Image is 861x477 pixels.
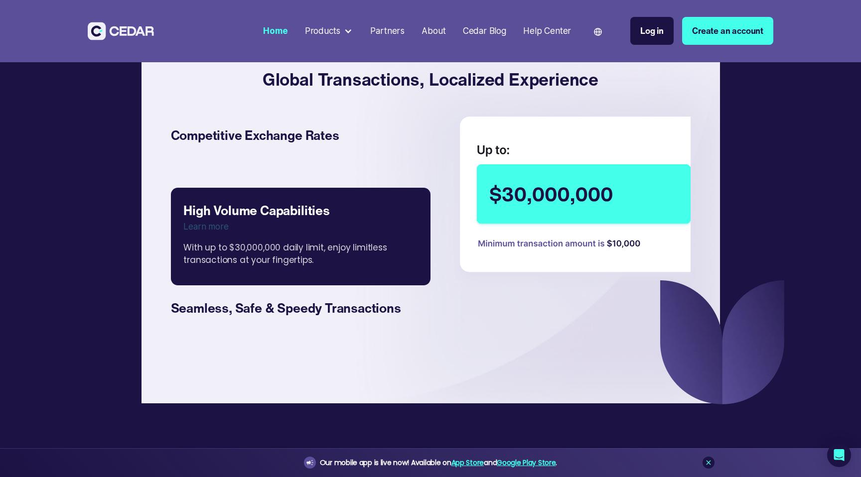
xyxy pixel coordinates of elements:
div: Products [300,20,357,42]
div: Log in [640,24,664,37]
div: Partners [370,24,405,37]
a: About [418,19,450,42]
a: Partners [366,19,409,42]
div: Learn more [171,162,418,175]
div: Home [263,24,287,37]
a: Google Play Store [497,458,556,468]
div: With up to $30,000,000 daily limit, enjoy limitless transactions at your fingertips. [183,233,430,272]
h4: Global Transactions, Localized Experience [163,46,699,113]
div: Help Center [523,24,571,37]
a: Help Center [519,19,575,42]
a: App Store [451,458,484,468]
div: About [422,24,445,37]
a: Home [259,19,292,42]
div: Products [305,24,341,37]
img: world icon [594,28,602,36]
div: High Volume Capabilities [183,201,418,220]
div: Competitive Exchange Rates [171,125,418,145]
img: send money ui [453,113,717,286]
div: Our mobile app is live now! Available on and . [320,457,557,469]
div: Learn more [183,220,418,233]
div: Seamless, Safe & Speedy Transactions [171,298,418,318]
div: Cedar Blog [463,24,506,37]
a: Log in [630,17,674,45]
a: Cedar Blog [458,19,510,42]
img: announcement [306,459,314,467]
a: Create an account [682,17,773,45]
div: Open Intercom Messenger [827,443,851,467]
